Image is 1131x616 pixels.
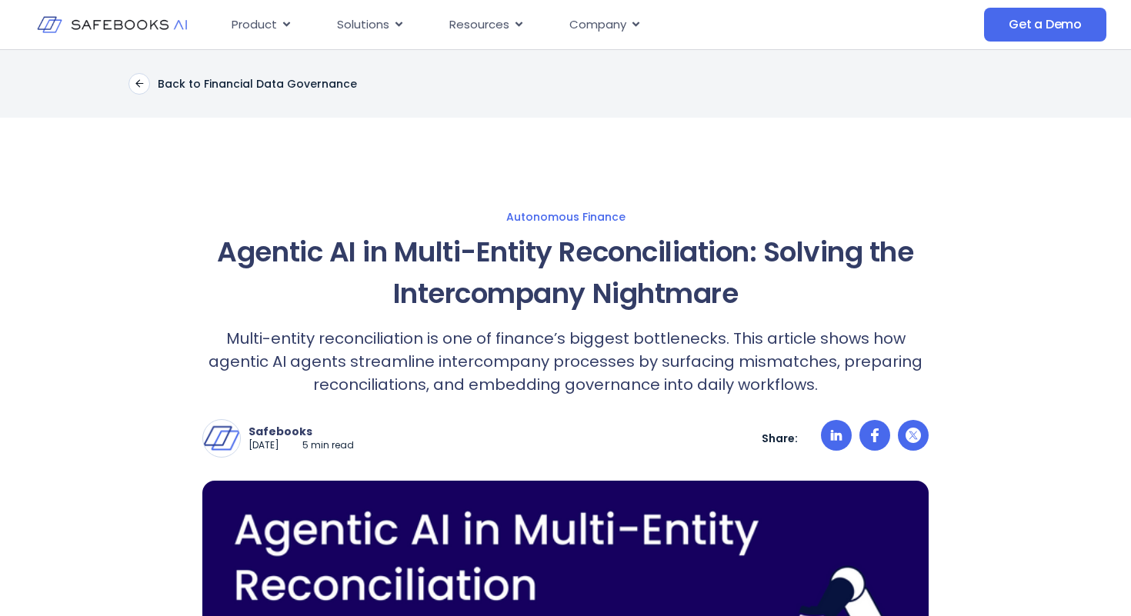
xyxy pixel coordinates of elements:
[337,16,389,34] span: Solutions
[569,16,626,34] span: Company
[302,439,354,452] p: 5 min read
[249,439,279,452] p: [DATE]
[158,77,357,91] p: Back to Financial Data Governance
[762,431,798,445] p: Share:
[1009,17,1082,32] span: Get a Demo
[202,327,929,396] p: Multi-entity reconciliation is one of finance’s biggest bottlenecks. This article shows how agent...
[203,420,240,457] img: Safebooks
[232,16,277,34] span: Product
[449,16,509,34] span: Resources
[249,425,354,438] p: Safebooks
[202,231,929,315] h1: Agentic AI in Multi-Entity Reconciliation: Solving the Intercompany Nightmare
[984,8,1106,42] a: Get a Demo
[219,10,861,40] nav: Menu
[128,73,357,95] a: Back to Financial Data Governance
[52,210,1079,224] a: Autonomous Finance
[219,10,861,40] div: Menu Toggle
